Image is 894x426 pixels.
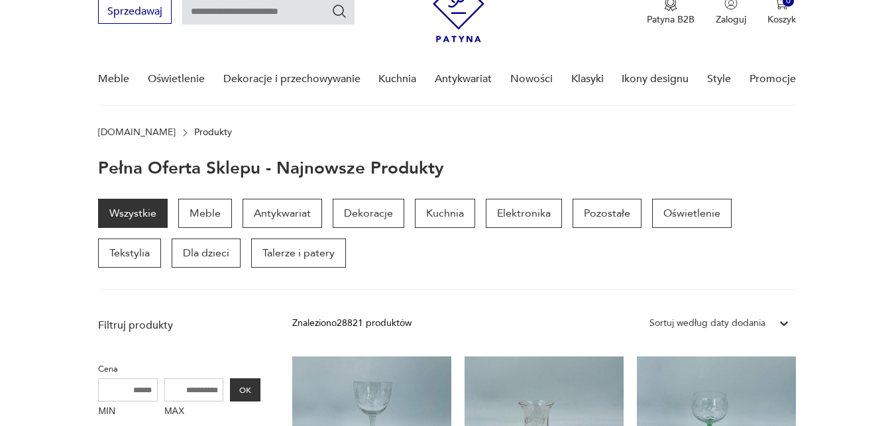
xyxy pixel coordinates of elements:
[98,199,168,228] a: Wszystkie
[98,159,444,178] h1: Pełna oferta sklepu - najnowsze produkty
[649,316,765,331] div: Sortuj według daty dodania
[707,54,731,105] a: Style
[571,54,604,105] a: Klasyki
[767,13,796,26] p: Koszyk
[223,54,361,105] a: Dekoracje i przechowywanie
[415,199,475,228] a: Kuchnia
[98,401,158,423] label: MIN
[251,239,346,268] a: Talerze i patery
[148,54,205,105] a: Oświetlenie
[164,401,224,423] label: MAX
[178,199,232,228] a: Meble
[378,54,416,105] a: Kuchnia
[652,199,732,228] a: Oświetlenie
[573,199,642,228] a: Pozostałe
[333,199,404,228] a: Dekoracje
[98,362,260,376] p: Cena
[622,54,689,105] a: Ikony designu
[98,8,172,17] a: Sprzedawaj
[172,239,241,268] a: Dla dzieci
[292,316,412,331] div: Znaleziono 28821 produktów
[98,127,176,138] a: [DOMAIN_NAME]
[510,54,553,105] a: Nowości
[230,378,260,401] button: OK
[486,199,562,228] a: Elektronika
[435,54,492,105] a: Antykwariat
[647,13,695,26] p: Patyna B2B
[98,318,260,333] p: Filtruj produkty
[331,3,347,19] button: Szukaj
[194,127,232,138] p: Produkty
[243,199,322,228] a: Antykwariat
[98,239,161,268] a: Tekstylia
[716,13,746,26] p: Zaloguj
[750,54,796,105] a: Promocje
[98,54,129,105] a: Meble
